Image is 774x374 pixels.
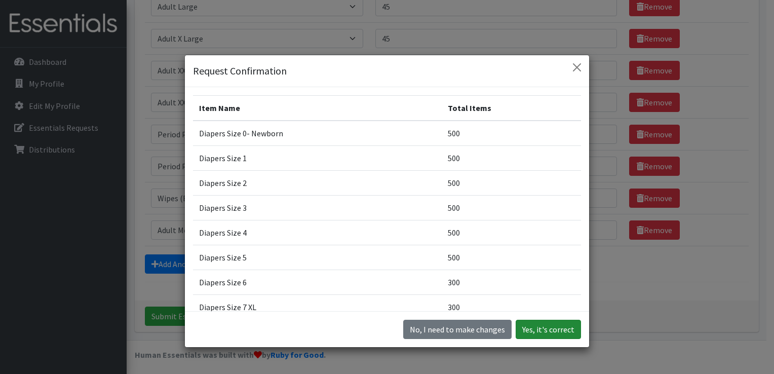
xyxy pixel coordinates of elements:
[569,59,585,76] button: Close
[442,270,581,294] td: 300
[193,145,442,170] td: Diapers Size 1
[442,195,581,220] td: 500
[193,121,442,146] td: Diapers Size 0- Newborn
[193,95,442,121] th: Item Name
[193,63,287,79] h5: Request Confirmation
[442,220,581,245] td: 500
[442,145,581,170] td: 500
[442,294,581,319] td: 300
[193,195,442,220] td: Diapers Size 3
[193,294,442,319] td: Diapers Size 7 XL
[442,170,581,195] td: 500
[516,320,581,339] button: Yes, it's correct
[193,270,442,294] td: Diapers Size 6
[193,220,442,245] td: Diapers Size 4
[442,121,581,146] td: 500
[193,245,442,270] td: Diapers Size 5
[193,170,442,195] td: Diapers Size 2
[442,245,581,270] td: 500
[403,320,512,339] button: No I need to make changes
[442,95,581,121] th: Total Items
